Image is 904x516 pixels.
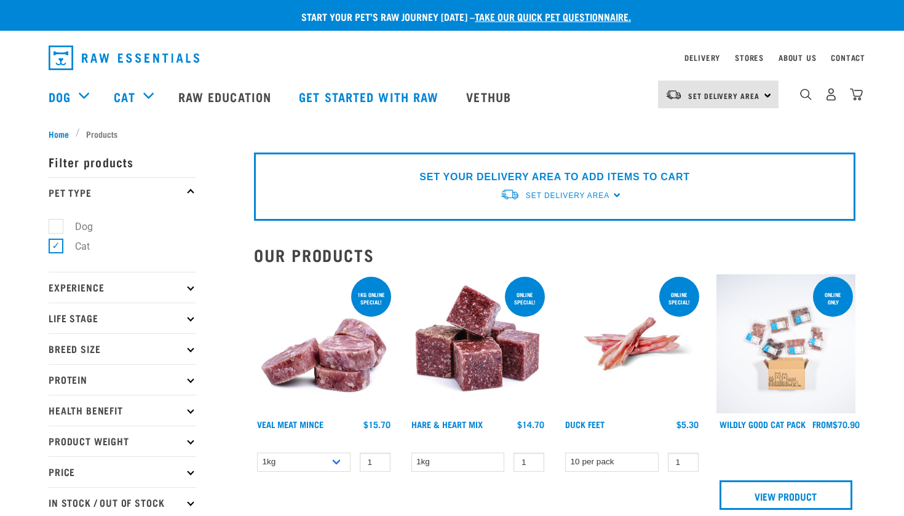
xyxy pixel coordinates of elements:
a: Wildly Good Cat Pack [720,422,806,426]
a: About Us [779,55,816,60]
img: van-moving.png [665,89,682,100]
a: Duck Feet [565,422,605,426]
a: Raw Education [166,72,287,121]
nav: breadcrumbs [49,127,855,140]
p: Life Stage [49,303,196,333]
p: Experience [49,272,196,303]
a: Veal Meat Mince [257,422,323,426]
p: Product Weight [49,426,196,456]
label: Cat [55,239,95,254]
span: FROM [812,422,833,426]
img: home-icon-1@2x.png [800,89,812,100]
span: Set Delivery Area [688,93,759,98]
div: ONLINE SPECIAL! [659,285,699,311]
p: Health Benefit [49,395,196,426]
a: View Product [720,480,853,510]
p: Pet Type [49,177,196,208]
img: Pile Of Cubed Hare Heart For Pets [408,274,548,414]
p: SET YOUR DELIVERY AREA TO ADD ITEMS TO CART [419,170,689,185]
a: Get started with Raw [287,72,454,121]
span: Set Delivery Area [526,191,609,200]
a: Hare & Heart Mix [411,422,483,426]
a: take our quick pet questionnaire. [475,14,631,19]
a: Delivery [684,55,720,60]
a: Cat [114,87,135,106]
nav: dropdown navigation [39,41,865,75]
img: Raw Essentials Logo [49,46,199,70]
img: 1160 Veal Meat Mince Medallions 01 [254,274,394,414]
a: Home [49,127,76,140]
div: ONLINE SPECIAL! [505,285,545,311]
span: Home [49,127,69,140]
h2: Our Products [254,245,855,264]
input: 1 [668,453,699,472]
a: Stores [735,55,764,60]
a: Contact [831,55,865,60]
p: Price [49,456,196,487]
label: Dog [55,219,98,234]
p: Protein [49,364,196,395]
input: 1 [513,453,544,472]
img: Raw Essentials Duck Feet Raw Meaty Bones For Dogs [562,274,702,414]
div: ONLINE ONLY [813,285,853,311]
img: user.png [825,88,838,101]
div: $15.70 [363,419,391,429]
a: Dog [49,87,71,106]
img: home-icon@2x.png [850,88,863,101]
p: Breed Size [49,333,196,364]
div: $70.90 [812,419,860,429]
p: Filter products [49,146,196,177]
input: 1 [360,453,391,472]
a: Vethub [454,72,526,121]
img: Cat 0 2sec [716,274,856,414]
div: 1kg online special! [351,285,391,311]
div: $14.70 [517,419,544,429]
div: $5.30 [676,419,699,429]
img: van-moving.png [500,188,520,201]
